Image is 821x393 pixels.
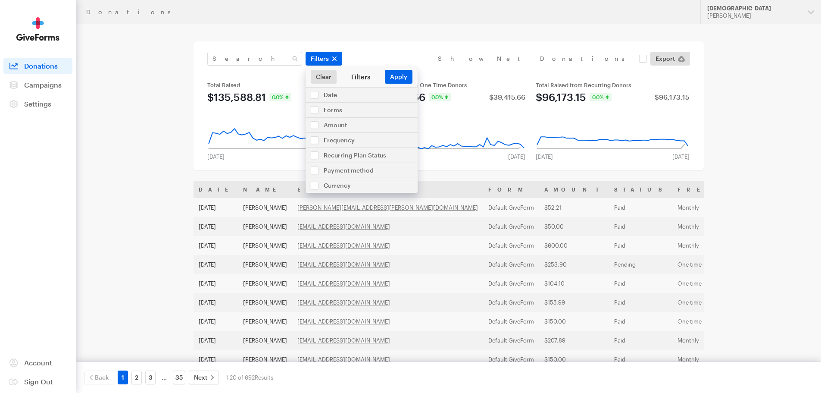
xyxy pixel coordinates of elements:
td: Monthly [672,217,771,236]
td: [PERSON_NAME] [238,217,292,236]
td: [DATE] [194,198,238,217]
td: [PERSON_NAME] [238,236,292,255]
th: Email [292,181,483,198]
th: Frequency [672,181,771,198]
td: $50.00 [539,217,609,236]
td: $253.90 [539,255,609,274]
td: $150.00 [539,350,609,369]
td: Default GiveForm [483,293,539,312]
button: Apply [385,70,412,84]
button: Filters [306,52,342,66]
div: 0.0% [590,93,612,101]
a: [EMAIL_ADDRESS][DOMAIN_NAME] [297,299,390,306]
td: Paid [609,274,672,293]
td: [PERSON_NAME] [238,293,292,312]
td: [PERSON_NAME] [238,331,292,350]
a: 35 [173,371,185,384]
td: [DATE] [194,255,238,274]
td: Monthly [672,350,771,369]
td: Default GiveForm [483,350,539,369]
div: 1-20 of 692 [226,371,273,384]
a: [EMAIL_ADDRESS][DOMAIN_NAME] [297,318,390,325]
td: Paid [609,350,672,369]
td: [DATE] [194,293,238,312]
th: Status [609,181,672,198]
input: Search Name & Email [207,52,302,66]
span: Campaigns [24,81,62,89]
td: Default GiveForm [483,312,539,331]
a: [EMAIL_ADDRESS][DOMAIN_NAME] [297,242,390,249]
td: [PERSON_NAME] [238,274,292,293]
a: Settings [3,96,72,112]
td: [DATE] [194,331,238,350]
td: Default GiveForm [483,198,539,217]
a: Sign Out [3,374,72,390]
span: Export [656,53,675,64]
div: $96,173.15 [536,92,586,102]
div: [DATE] [531,153,558,160]
div: [DEMOGRAPHIC_DATA] [707,5,801,12]
div: 0.0% [269,93,291,101]
td: Paid [609,331,672,350]
th: Date [194,181,238,198]
td: [DATE] [194,274,238,293]
td: [DATE] [194,350,238,369]
td: One time [672,274,771,293]
td: Paid [609,312,672,331]
a: [PERSON_NAME][EMAIL_ADDRESS][PERSON_NAME][DOMAIN_NAME] [297,204,478,211]
div: Total Raised from One Time Donors [371,82,525,88]
span: Results [255,374,273,381]
td: $155.99 [539,293,609,312]
td: Paid [609,293,672,312]
a: Clear [311,70,337,84]
td: Default GiveForm [483,236,539,255]
a: Account [3,355,72,371]
td: Default GiveForm [483,255,539,274]
td: Monthly [672,236,771,255]
td: $150.00 [539,312,609,331]
th: Form [483,181,539,198]
img: GiveForms [16,17,59,41]
td: [PERSON_NAME] [238,312,292,331]
div: 0.0% [429,93,451,101]
span: Sign Out [24,377,53,386]
td: [PERSON_NAME] [238,198,292,217]
td: Default GiveForm [483,274,539,293]
td: Paid [609,236,672,255]
td: Monthly [672,331,771,350]
td: [DATE] [194,236,238,255]
a: [EMAIL_ADDRESS][DOMAIN_NAME] [297,223,390,230]
div: [PERSON_NAME] [707,12,801,19]
td: $52.21 [539,198,609,217]
a: [EMAIL_ADDRESS][DOMAIN_NAME] [297,356,390,363]
span: Donations [24,62,58,70]
a: [EMAIL_ADDRESS][DOMAIN_NAME] [297,280,390,287]
th: Amount [539,181,609,198]
div: $96,173.15 [655,94,690,101]
td: $104.10 [539,274,609,293]
a: [EMAIL_ADDRESS][DOMAIN_NAME] [297,261,390,268]
div: Total Raised [207,82,361,88]
td: One time [672,255,771,274]
td: $600.00 [539,236,609,255]
div: $39,415.66 [489,94,525,101]
td: One time [672,312,771,331]
td: [PERSON_NAME] [238,350,292,369]
a: Next [189,371,219,384]
td: $207.89 [539,331,609,350]
a: 2 [131,371,142,384]
div: Filters [337,72,385,81]
div: Total Raised from Recurring Donors [536,82,690,88]
span: Filters [311,53,329,64]
td: Default GiveForm [483,331,539,350]
td: Default GiveForm [483,217,539,236]
a: Donations [3,58,72,74]
td: Paid [609,198,672,217]
div: $135,588.81 [207,92,266,102]
a: Campaigns [3,77,72,93]
td: [DATE] [194,217,238,236]
td: Paid [609,217,672,236]
a: Export [650,52,690,66]
span: Next [194,372,207,383]
div: [DATE] [503,153,531,160]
